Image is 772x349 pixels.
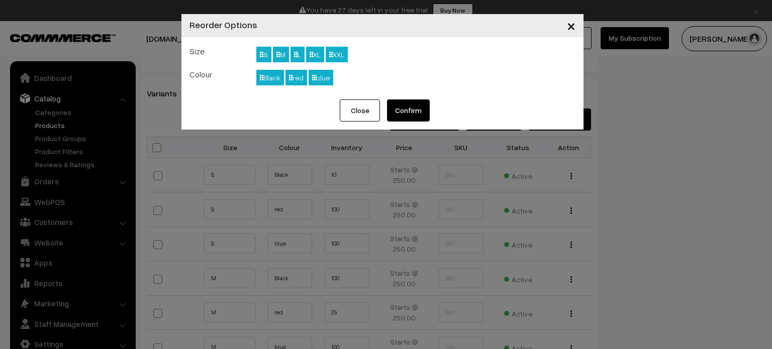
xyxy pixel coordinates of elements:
div: XL [306,47,324,62]
h4: Reorder Options [189,18,257,32]
button: Confirm [387,99,430,122]
div: L [291,47,305,62]
div: blue [309,70,333,85]
span: Size [189,46,205,56]
div: Black [256,70,284,85]
div: red [285,70,307,85]
span: × [567,16,575,35]
div: XXL [326,47,348,62]
div: M [273,47,289,62]
button: Close [559,10,584,41]
button: Close [340,99,380,122]
span: Colour [189,69,212,79]
div: S [256,47,271,62]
